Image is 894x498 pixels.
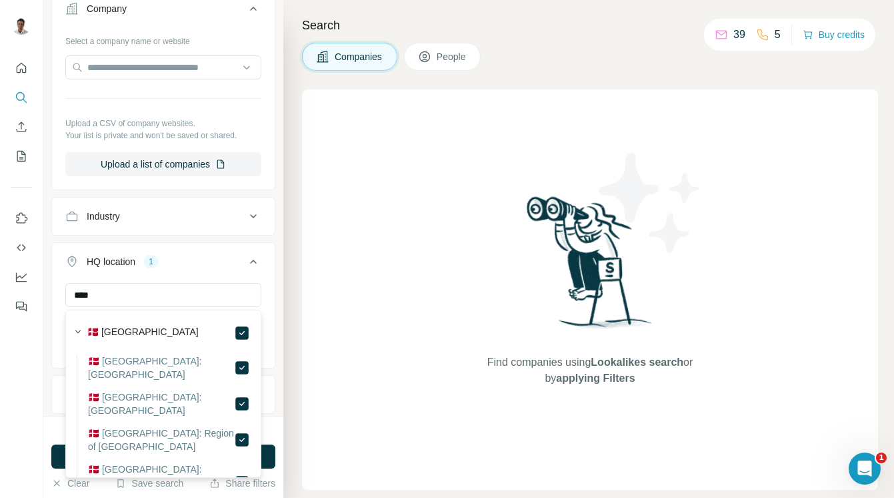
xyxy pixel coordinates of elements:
div: Company [87,2,127,15]
button: Enrich CSV [11,115,32,139]
div: Select a company name or website [65,30,261,47]
button: Industry [52,200,275,232]
button: Upload a list of companies [65,152,261,176]
button: Feedback [11,294,32,318]
button: Share filters [209,477,275,490]
button: My lists [11,144,32,168]
label: 🇩🇰 [GEOGRAPHIC_DATA]: [GEOGRAPHIC_DATA] [88,391,234,417]
label: 🇩🇰 [GEOGRAPHIC_DATA] [87,325,199,341]
div: Industry [87,210,120,223]
span: Companies [335,50,383,63]
span: applying Filters [556,372,635,384]
label: 🇩🇰 [GEOGRAPHIC_DATA]: Region of [GEOGRAPHIC_DATA] [88,427,234,453]
button: Buy credits [803,25,865,44]
p: 5 [775,27,781,43]
button: Dashboard [11,265,32,289]
p: 39 [733,27,745,43]
button: Use Surfe API [11,236,32,260]
button: HQ location1 [52,246,275,283]
button: Run search [51,445,275,469]
span: People [437,50,467,63]
button: Quick start [11,56,32,80]
p: Upload a CSV of company websites. [65,117,261,130]
img: Avatar [11,13,32,35]
img: Surfe Illustration - Woman searching with binoculars [521,193,659,342]
h4: Search [302,16,878,35]
button: Save search [115,477,183,490]
p: Your list is private and won't be saved or shared. [65,130,261,142]
iframe: Intercom live chat [849,453,881,485]
span: Find companies using or by [483,354,697,387]
span: 1 [876,453,887,463]
span: Lookalikes search [591,356,683,368]
img: Surfe Illustration - Stars [590,143,710,263]
button: Annual revenue ($) [52,379,275,411]
div: HQ location [87,255,135,268]
button: Use Surfe on LinkedIn [11,206,32,230]
button: Clear [51,477,89,490]
label: 🇩🇰 [GEOGRAPHIC_DATA]: [GEOGRAPHIC_DATA] [88,354,234,381]
button: Search [11,85,32,109]
div: 1 [143,256,159,268]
